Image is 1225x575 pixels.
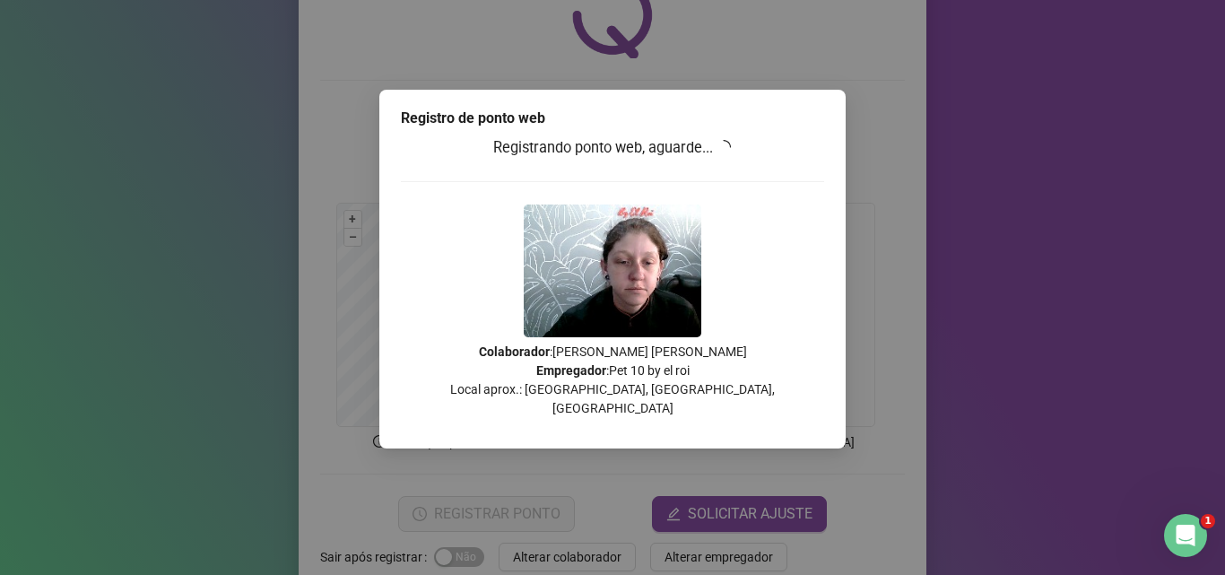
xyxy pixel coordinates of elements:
span: 1 [1201,514,1215,528]
iframe: Intercom live chat [1164,514,1207,557]
p: : [PERSON_NAME] [PERSON_NAME] : Pet 10 by el roi Local aprox.: [GEOGRAPHIC_DATA], [GEOGRAPHIC_DAT... [401,343,824,418]
h3: Registrando ponto web, aguarde... [401,136,824,160]
strong: Empregador [536,363,606,378]
img: 9k= [524,205,701,337]
span: loading [717,139,733,155]
strong: Colaborador [479,344,550,359]
div: Registro de ponto web [401,108,824,129]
